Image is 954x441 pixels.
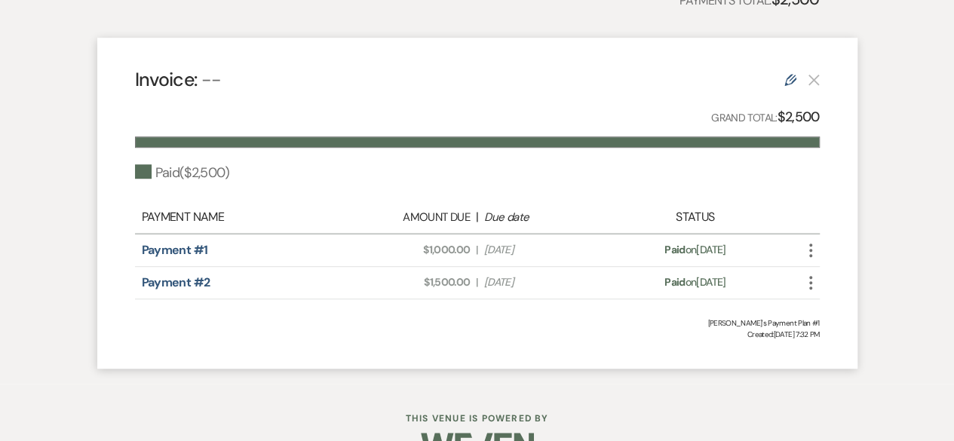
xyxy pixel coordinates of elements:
[142,242,208,258] a: Payment #1
[135,66,222,93] h4: Invoice:
[351,209,470,226] div: Amount Due
[611,274,778,290] div: on [DATE]
[484,274,603,290] span: [DATE]
[135,163,229,183] div: Paid ( $2,500 )
[611,242,778,258] div: on [DATE]
[808,73,820,86] button: This payment plan cannot be deleted because it contains links that have been paid through Weven’s...
[201,67,222,92] span: --
[711,106,820,128] p: Grand Total:
[142,208,343,226] div: Payment Name
[777,108,819,126] strong: $2,500
[476,274,477,290] span: |
[484,209,603,226] div: Due date
[664,243,685,256] span: Paid
[135,329,820,340] span: Created: [DATE] 7:32 PM
[343,208,612,226] div: |
[135,317,820,329] div: [PERSON_NAME]'s Payment Plan #1
[611,208,778,226] div: Status
[142,274,210,290] a: Payment #2
[476,242,477,258] span: |
[664,275,685,289] span: Paid
[351,242,470,258] span: $1,000.00
[484,242,603,258] span: [DATE]
[351,274,470,290] span: $1,500.00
